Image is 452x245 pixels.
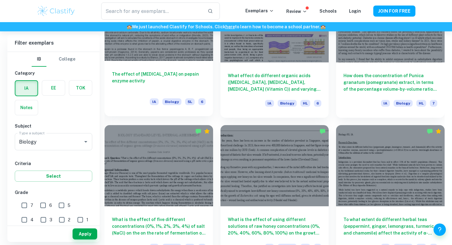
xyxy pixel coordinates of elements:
[73,228,97,239] button: Apply
[198,98,206,105] span: 6
[427,128,433,134] img: Marked
[195,128,201,134] img: Marked
[286,8,307,15] p: Review
[1,23,451,30] h6: We just launched Clastify for Schools. Click to learn how to become a school partner.
[112,71,206,91] h6: The effect of [MEDICAL_DATA] on pepsin enzyme activity
[245,7,274,14] p: Exemplars
[42,81,65,95] button: EE
[15,81,38,96] button: IA
[86,216,88,223] span: 1
[68,216,70,223] span: 2
[32,52,75,67] div: Filter type choice
[319,9,337,14] a: Schools
[15,171,92,182] button: Select
[19,130,45,136] label: Type a subject
[15,70,92,77] h6: Category
[320,24,326,29] span: 🏫
[204,128,210,134] div: Premium
[349,9,361,14] a: Login
[278,100,297,107] span: Biology
[49,202,52,209] span: 6
[150,98,159,105] span: IA
[15,100,38,115] button: Notes
[430,100,437,107] span: 7
[101,2,203,20] input: Search for any exemplars...
[300,100,310,107] span: HL
[15,160,92,167] h6: Criteria
[162,98,181,105] span: Biology
[59,52,75,67] button: College
[37,5,76,17] img: Clastify logo
[319,128,326,134] img: Marked
[15,123,92,129] h6: Subject
[225,24,235,29] a: here
[68,202,70,209] span: 5
[343,72,437,93] h6: How does the concentration of Punica granatum (pomegranate) extract, in terms of the percentage v...
[314,100,321,107] span: 6
[15,189,92,196] h6: Grade
[343,216,437,236] h6: To what extent do different herbal teas (peppermint, ginger, lemongrass, turmeric, and chamomile)...
[50,216,52,223] span: 3
[265,100,274,107] span: IA
[381,100,390,107] span: IA
[434,223,446,236] button: Help and Feedback
[228,216,322,236] h6: What is the effect of using different solutions of raw honey concentrations (0%, 20%, 40%, 60%, 8...
[127,24,132,29] span: 🏫
[185,98,195,105] span: SL
[69,81,92,95] button: TOK
[81,137,90,146] button: Open
[416,100,426,107] span: HL
[30,202,33,209] span: 7
[32,52,46,67] button: IB
[7,34,100,52] h6: Filter exemplars
[394,100,413,107] span: Biology
[30,216,34,223] span: 4
[373,6,415,17] button: JOIN FOR FREE
[112,216,206,236] h6: What is the effect of five different concentrations (0%, 1%, 2%, 3%, 4%) of salt (NaCl) on the on...
[228,72,322,93] h6: What effect do different organic acids ([MEDICAL_DATA], [MEDICAL_DATA], [MEDICAL_DATA] (Vitamin C...
[435,128,442,134] div: Premium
